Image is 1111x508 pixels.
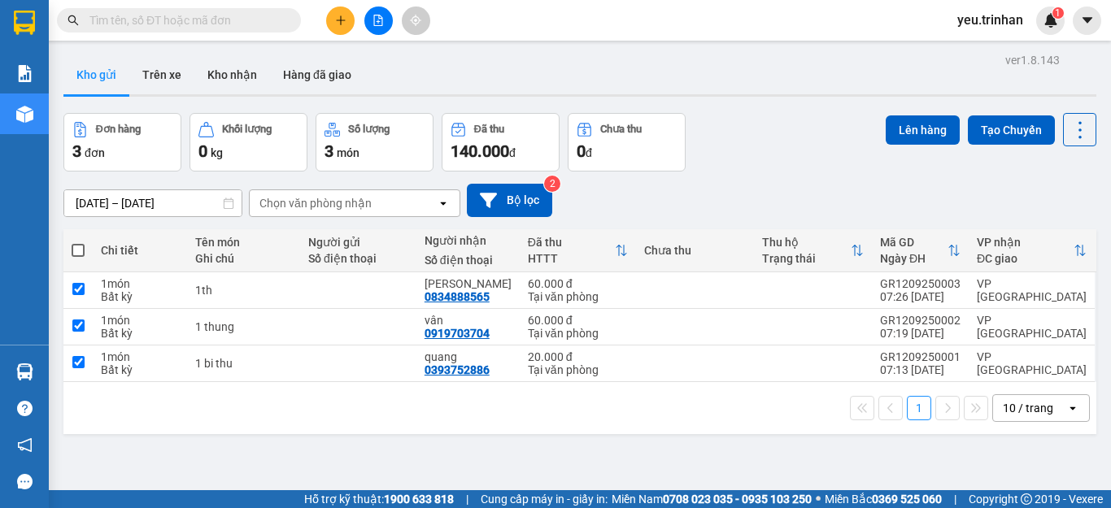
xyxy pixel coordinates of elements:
strong: 0708 023 035 - 0935 103 250 [663,493,812,506]
img: icon-new-feature [1043,13,1058,28]
div: Khối lượng [222,124,272,135]
div: Bất kỳ [101,363,179,376]
div: VP nhận [977,236,1074,249]
span: Hỗ trợ kỹ thuật: [304,490,454,508]
div: 1 bi thu [195,357,291,370]
button: plus [326,7,355,35]
div: Số điện thoại [425,254,512,267]
div: Bất kỳ [101,327,179,340]
div: 1 món [101,314,179,327]
div: Số điện thoại [308,252,408,265]
div: Người nhận [425,234,512,247]
div: ĐC giao [977,252,1074,265]
div: 0919703704 [425,327,490,340]
button: Đã thu140.000đ [442,113,560,172]
span: copyright [1021,493,1032,505]
span: 140.000 [451,141,509,161]
button: Kho gửi [63,55,129,94]
span: Miền Nam [612,490,812,508]
span: question-circle [17,401,33,416]
sup: 1 [1052,7,1064,19]
span: đ [509,146,516,159]
div: Ngày ĐH [880,252,948,265]
svg: open [437,197,450,210]
span: 1 [1055,7,1061,19]
div: 60.000 đ [528,277,628,290]
strong: 1900 633 818 [384,493,454,506]
span: aim [410,15,421,26]
span: phone [94,80,107,93]
div: Tại văn phòng [528,363,628,376]
div: GR1209250003 [880,277,961,290]
svg: open [1066,402,1079,415]
button: Đơn hàng3đơn [63,113,181,172]
div: Tên món [195,236,291,249]
div: 07:19 [DATE] [880,327,961,340]
span: kg [211,146,223,159]
div: Người gửi [308,236,408,249]
div: HTTT [528,252,615,265]
th: Toggle SortBy [754,229,872,272]
li: 0983 44 7777 [7,76,310,97]
div: Tại văn phòng [528,327,628,340]
div: 07:26 [DATE] [880,290,961,303]
div: Đã thu [528,236,615,249]
button: file-add [364,7,393,35]
div: Chưa thu [600,124,642,135]
button: Chưa thu0đ [568,113,686,172]
div: 0834888565 [425,290,490,303]
span: message [17,474,33,489]
div: Chọn văn phòng nhận [259,195,372,211]
span: đơn [85,146,105,159]
button: caret-down [1073,7,1101,35]
sup: 2 [544,176,560,192]
div: 1 món [101,277,179,290]
div: Mã GD [880,236,948,249]
div: ver 1.8.143 [1005,51,1060,69]
div: Trạng thái [762,252,851,265]
div: Bất kỳ [101,290,179,303]
th: Toggle SortBy [872,229,969,272]
span: notification [17,437,33,453]
button: 1 [907,396,931,420]
button: Hàng đã giao [270,55,364,94]
div: 0393752886 [425,363,490,376]
div: VP [GEOGRAPHIC_DATA] [977,314,1087,340]
div: Đã thu [474,124,504,135]
th: Toggle SortBy [520,229,636,272]
strong: 0369 525 060 [872,493,942,506]
div: 1th [195,284,291,297]
span: yeu.trinhan [944,10,1036,30]
input: Select a date range. [64,190,242,216]
div: GR1209250001 [880,350,961,363]
div: Đơn hàng [96,124,141,135]
span: file-add [373,15,384,26]
button: Kho nhận [194,55,270,94]
div: 20.000 đ [528,350,628,363]
div: quang [425,350,512,363]
img: solution-icon [16,65,33,82]
span: 0 [198,141,207,161]
div: Ghi chú [195,252,291,265]
input: Tìm tên, số ĐT hoặc mã đơn [89,11,281,29]
div: ngọc huyền [425,277,512,290]
span: | [466,490,468,508]
button: Số lượng3món [316,113,434,172]
div: Chưa thu [644,244,746,257]
span: Miền Bắc [825,490,942,508]
div: 10 / trang [1003,400,1053,416]
span: 3 [72,141,81,161]
div: Thu hộ [762,236,851,249]
li: [STREET_ADDRESS][PERSON_NAME] [7,36,310,76]
b: TRÍ NHÂN [94,11,176,31]
div: Chi tiết [101,244,179,257]
div: 1 món [101,350,179,363]
div: GR1209250002 [880,314,961,327]
span: search [68,15,79,26]
div: 1 thung [195,320,291,333]
button: Tạo Chuyến [968,115,1055,145]
b: GỬI : VP Giá Rai [7,121,167,148]
button: Lên hàng [886,115,960,145]
div: VP [GEOGRAPHIC_DATA] [977,350,1087,376]
div: 07:13 [DATE] [880,363,961,376]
